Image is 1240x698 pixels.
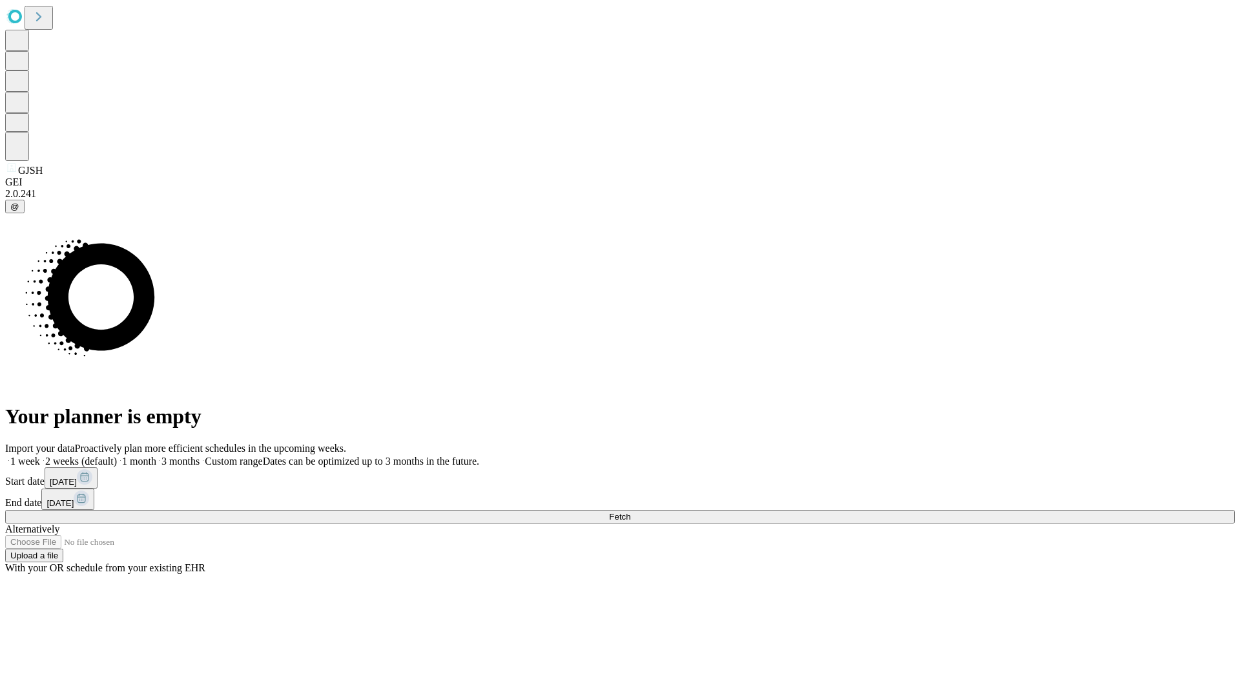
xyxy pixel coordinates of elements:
span: Custom range [205,456,262,467]
div: GEI [5,176,1235,188]
button: [DATE] [41,489,94,510]
span: 2 weeks (default) [45,456,117,467]
button: [DATE] [45,467,98,489]
span: 3 months [161,456,200,467]
span: With your OR schedule from your existing EHR [5,562,205,573]
div: 2.0.241 [5,188,1235,200]
span: Dates can be optimized up to 3 months in the future. [263,456,479,467]
span: Alternatively [5,523,59,534]
button: Upload a file [5,549,63,562]
span: Proactively plan more efficient schedules in the upcoming weeks. [75,443,346,454]
span: Fetch [609,512,630,522]
span: @ [10,202,19,211]
span: Import your data [5,443,75,454]
h1: Your planner is empty [5,405,1235,428]
span: 1 month [122,456,156,467]
button: @ [5,200,25,213]
span: [DATE] [50,477,77,487]
div: End date [5,489,1235,510]
span: GJSH [18,165,43,176]
span: [DATE] [46,498,74,508]
span: 1 week [10,456,40,467]
div: Start date [5,467,1235,489]
button: Fetch [5,510,1235,523]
